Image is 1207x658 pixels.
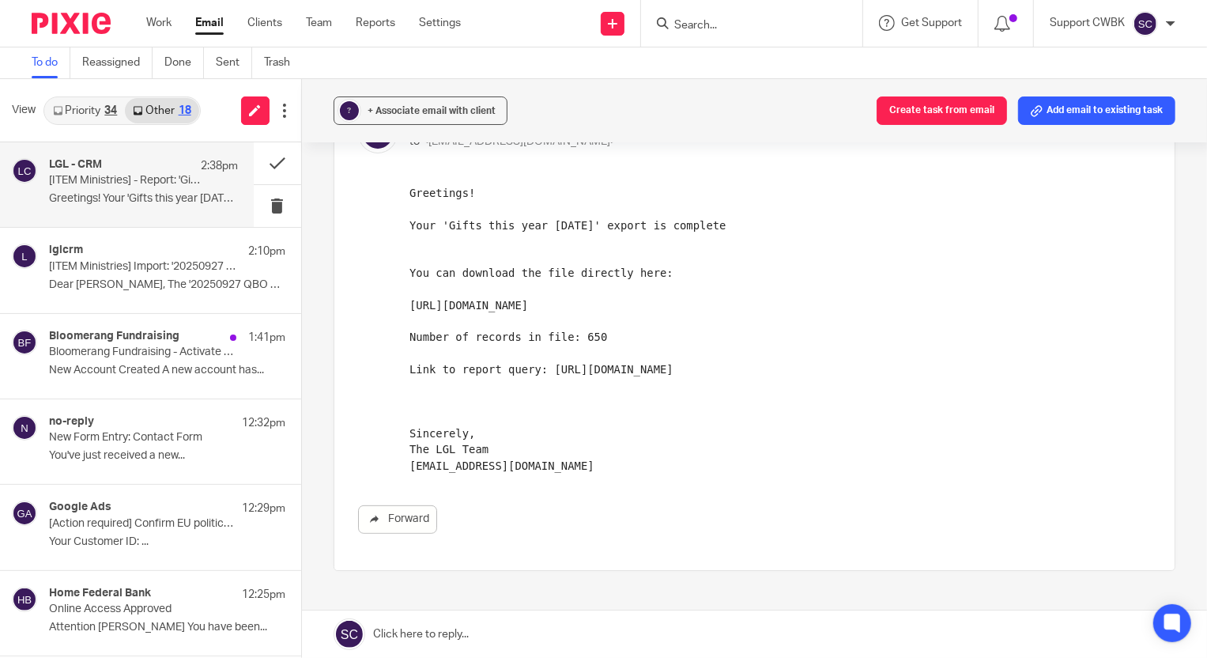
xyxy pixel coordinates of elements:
a: Sent [216,47,252,78]
h4: Home Federal Bank [49,587,151,600]
p: Attention [PERSON_NAME] You have been... [49,621,285,634]
p: Support CWBK [1050,15,1125,31]
p: Bloomerang Fundraising - Activate User Account for [PERSON_NAME] Community School, Inc [49,346,238,359]
button: Create task from email [877,96,1007,125]
p: 2:10pm [248,244,285,259]
img: svg%3E [12,587,37,612]
h4: Bloomerang Fundraising [49,330,179,343]
span: View [12,102,36,119]
p: Your Customer ID: ... [49,535,285,549]
img: svg%3E [12,244,37,269]
p: New Account Created A new account has... [49,364,285,377]
input: Search [673,19,815,33]
p: 12:29pm [242,501,285,516]
a: Email [195,15,224,31]
a: Work [146,15,172,31]
p: You've just received a new... [49,449,285,463]
button: Add email to existing task [1018,96,1175,125]
p: Greetings! Your 'Gifts this year [DATE]'... [49,192,238,206]
a: Clients [247,15,282,31]
span: Get Support [901,17,962,28]
h4: no-reply [49,415,94,429]
span: + Associate email with client [368,106,496,115]
img: Pixie [32,13,111,34]
div: 34 [104,105,117,116]
img: svg%3E [12,330,37,355]
p: New Form Entry: Contact Form [49,431,238,444]
a: Priority34 [45,98,125,123]
p: Dear [PERSON_NAME], The '20250927 QBO 1-13 to 1-13... [49,278,285,292]
p: 12:32pm [242,415,285,431]
div: ? [340,101,359,120]
p: [ITEM Ministries] - Report: 'Gifts this year [DATE]' is complete. [49,174,200,187]
h4: LGL - CRM [49,158,102,172]
img: svg%3E [12,158,37,183]
p: 2:38pm [201,158,238,174]
a: Reports [356,15,395,31]
p: Online Access Approved [49,603,238,616]
p: [ITEM Ministries] Import: '20250927 QBO 1-13 to 1-13 donations.xlsx' is complete [49,260,238,274]
a: Trash [264,47,302,78]
p: [Action required] Confirm EU political ads [49,517,238,531]
p: 12:25pm [242,587,285,603]
h4: lglcrm [49,244,83,257]
div: 18 [179,105,191,116]
button: ? + Associate email with client [334,96,507,125]
a: Forward [358,505,437,534]
a: Settings [419,15,461,31]
img: svg%3E [12,501,37,526]
img: svg%3E [1133,11,1158,36]
p: 1:41pm [248,330,285,346]
a: Team [306,15,332,31]
a: Done [164,47,204,78]
a: Reassigned [82,47,153,78]
img: svg%3E [12,415,37,441]
a: To do [32,47,70,78]
h4: Google Ads [49,501,111,514]
a: Other18 [125,98,198,123]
